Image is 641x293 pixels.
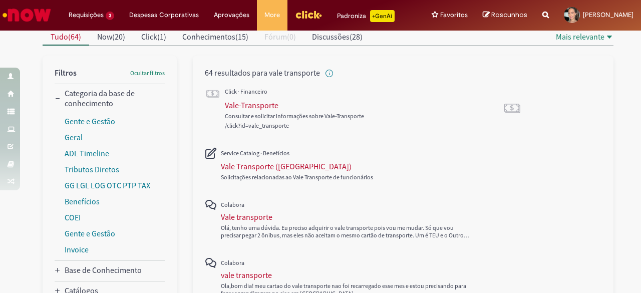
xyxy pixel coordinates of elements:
[214,10,249,20] span: Aprovações
[483,11,527,20] a: Rascunhos
[583,11,633,19] span: [PERSON_NAME]
[491,10,527,20] span: Rascunhos
[295,7,322,22] img: click_logo_yellow_360x200.png
[264,10,280,20] span: More
[1,5,53,25] img: ServiceNow
[129,10,199,20] span: Despesas Corporativas
[337,10,395,22] div: Padroniza
[370,10,395,22] p: +GenAi
[69,10,104,20] span: Requisições
[106,12,114,20] span: 3
[440,10,468,20] span: Favoritos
